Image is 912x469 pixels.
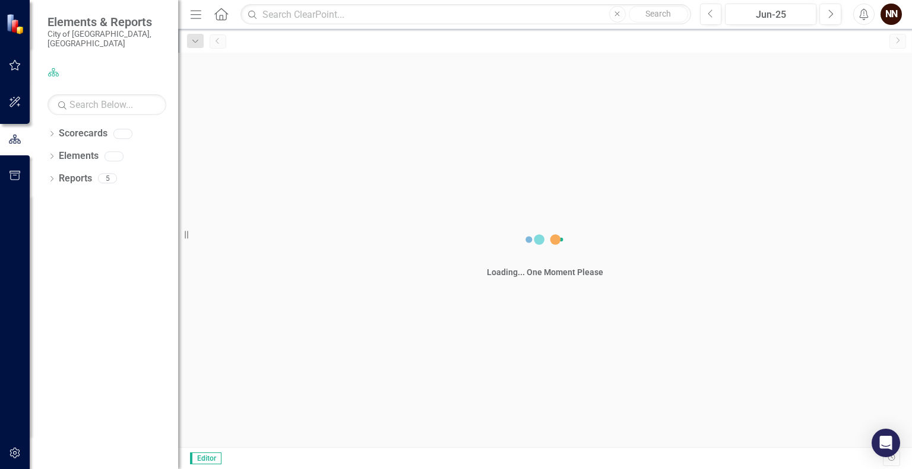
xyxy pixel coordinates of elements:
a: Elements [59,149,99,163]
a: Reports [59,172,92,186]
div: 5 [98,174,117,184]
button: NN [881,4,902,25]
div: Jun-25 [729,8,812,22]
a: Scorecards [59,127,107,141]
button: Jun-25 [725,4,816,25]
span: Elements & Reports [47,15,166,29]
img: ClearPoint Strategy [6,13,27,34]
input: Search Below... [47,94,166,115]
span: Editor [190,452,221,464]
div: Open Intercom Messenger [872,429,900,457]
button: Search [629,6,688,23]
input: Search ClearPoint... [240,4,691,25]
small: City of [GEOGRAPHIC_DATA], [GEOGRAPHIC_DATA] [47,29,166,49]
span: Search [645,9,671,18]
div: Loading... One Moment Please [487,266,603,278]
